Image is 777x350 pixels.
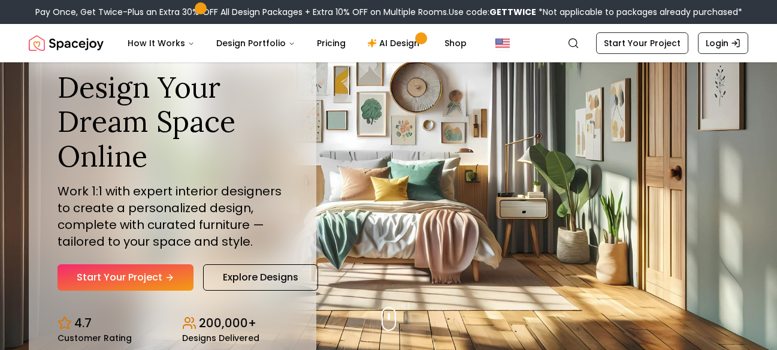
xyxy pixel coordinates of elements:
[29,24,748,62] nav: Global
[58,334,132,342] small: Customer Rating
[118,31,204,55] button: How It Works
[58,305,288,342] div: Design stats
[35,6,742,18] div: Pay Once, Get Twice-Plus an Extra 30% OFF All Design Packages + Extra 10% OFF on Multiple Rooms.
[58,264,194,291] a: Start Your Project
[698,32,748,54] a: Login
[118,31,476,55] nav: Main
[489,6,536,18] b: GETTWICE
[449,6,536,18] span: Use code:
[207,31,305,55] button: Design Portfolio
[29,31,104,55] img: Spacejoy Logo
[536,6,742,18] span: *Not applicable to packages already purchased*
[203,264,318,291] a: Explore Designs
[74,315,92,331] p: 4.7
[199,315,256,331] p: 200,000+
[358,31,433,55] a: AI Design
[29,31,104,55] a: Spacejoy
[58,70,288,174] h1: Design Your Dream Space Online
[495,36,510,50] img: United States
[58,183,288,250] p: Work 1:1 with expert interior designers to create a personalized design, complete with curated fu...
[435,31,476,55] a: Shop
[182,334,259,342] small: Designs Delivered
[307,31,355,55] a: Pricing
[596,32,688,54] a: Start Your Project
